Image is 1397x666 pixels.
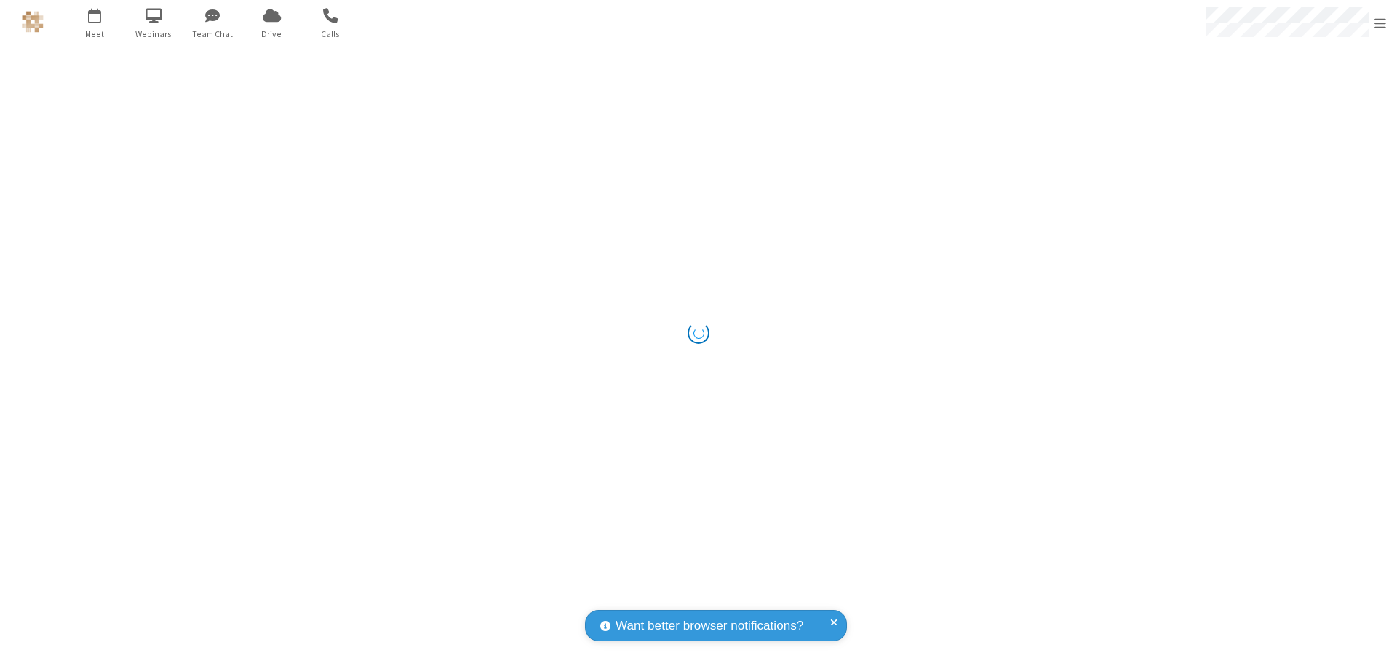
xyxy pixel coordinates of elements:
[244,28,299,41] span: Drive
[68,28,122,41] span: Meet
[616,617,803,635] span: Want better browser notifications?
[186,28,240,41] span: Team Chat
[127,28,181,41] span: Webinars
[22,11,44,33] img: QA Selenium DO NOT DELETE OR CHANGE
[303,28,358,41] span: Calls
